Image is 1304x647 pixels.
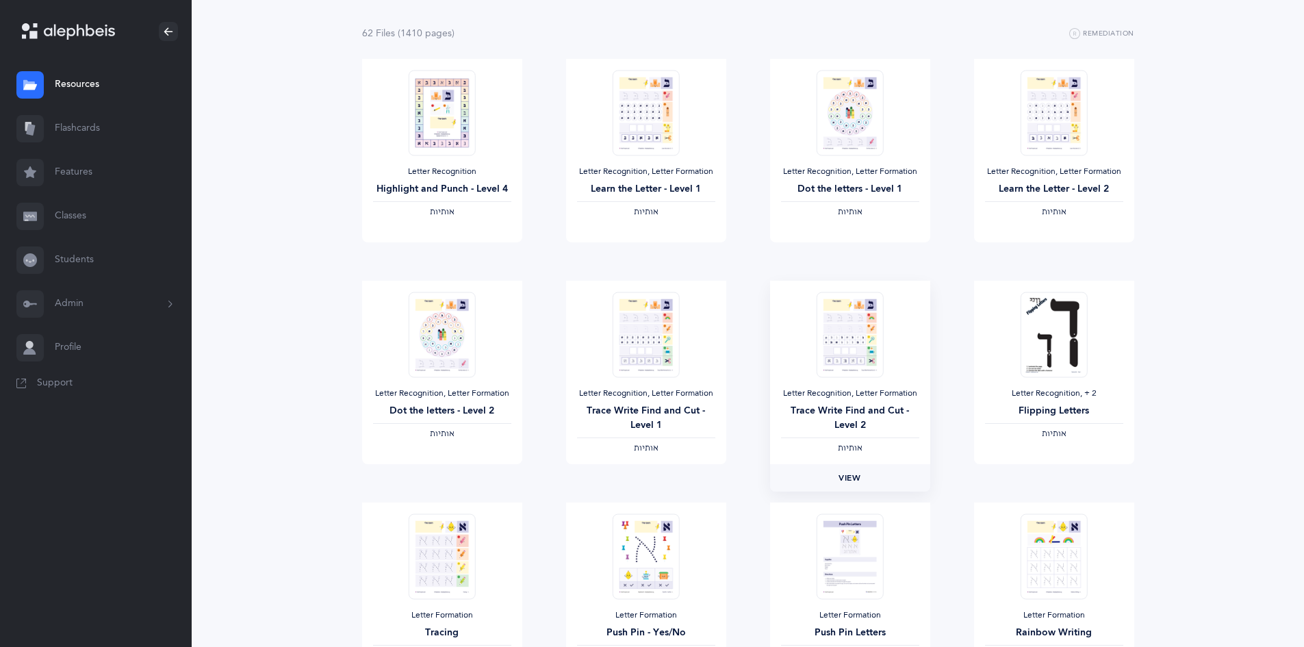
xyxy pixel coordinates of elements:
div: Learn the Letter - Level 1 [577,182,715,196]
div: Trace Write Find and Cut - Level 2 [781,404,919,433]
div: Letter Recognition, Letter Formation [373,388,511,399]
span: 62 File [362,28,395,39]
div: Letter Recognition, Letter Formation [985,166,1123,177]
div: Letter Formation [985,610,1123,621]
span: ‫אותיות‬ [838,207,862,216]
div: Dot the letters - Level 2 [373,404,511,418]
div: Letter Recognition, Letter Formation [781,388,919,399]
div: Letter Recognition [373,166,511,177]
div: Letter Recognition, Letter Formation [781,166,919,177]
img: Dot_the_letters-L1.pdf_thumbnail_1587419463.png [816,70,883,155]
img: Trace_Write_Find_and_Cut-L2.pdf_thumbnail_1587419757.png [816,292,883,377]
span: ‫אותיות‬ [634,207,659,216]
span: Support [37,377,73,390]
div: Letter Formation [781,610,919,621]
span: ‫אותיות‬ [430,207,455,216]
div: Push Pin - Yes/No [577,626,715,640]
div: Rainbow Writing [985,626,1123,640]
img: Rainbow_writing_thumbnail_1579221433.png [1020,513,1087,599]
img: Learn_the_letter-L1.pdf_thumbnail_1587419614.png [612,70,679,155]
span: View [839,472,860,484]
span: ‫אותיות‬ [1042,207,1066,216]
div: Trace Write Find and Cut - Level 1 [577,404,715,433]
img: Push_pin_letters_thumbnail_1589489220.png [816,513,883,599]
span: s [448,28,452,39]
span: ‫אותיות‬ [838,443,862,453]
div: Letter Formation [577,610,715,621]
div: Tracing [373,626,511,640]
span: ‫אותיות‬ [1042,429,1066,438]
div: Dot the letters - Level 1 [781,182,919,196]
div: Letter Recognition, Letter Formation [577,166,715,177]
span: s [391,28,395,39]
div: Highlight and Punch - Level 4 [373,182,511,196]
button: Remediation [1069,26,1134,42]
img: Trace_Write_Find_and_Cut-L1.pdf_thumbnail_1587419750.png [612,292,679,377]
div: Learn the Letter - Level 2 [985,182,1123,196]
a: View [770,464,930,492]
img: Highlight_%26_Punch-L4.pdf_thumbnail_1587419566.png [408,70,475,155]
img: Flipping_Letters_thumbnail_1704143166.png [1020,292,1087,377]
div: Flipping Letters [985,404,1123,418]
div: Push Pin Letters [781,626,919,640]
div: Letter Formation [373,610,511,621]
div: Letter Recognition‪, + 2‬ [985,388,1123,399]
img: Push_pin_Yes_No_thumbnail_1578859029.png [612,513,679,599]
span: (1410 page ) [398,28,455,39]
img: Dot_the_letters-L2.pdf_thumbnail_1587419470.png [408,292,475,377]
img: Tracing_thumbnail_1579053235.png [408,513,475,599]
span: ‫אותיות‬ [634,443,659,453]
img: Learn_the_letter-L2.pdf_thumbnail_1587419620.png [1020,70,1087,155]
div: Letter Recognition, Letter Formation [577,388,715,399]
span: ‫אותיות‬ [430,429,455,438]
